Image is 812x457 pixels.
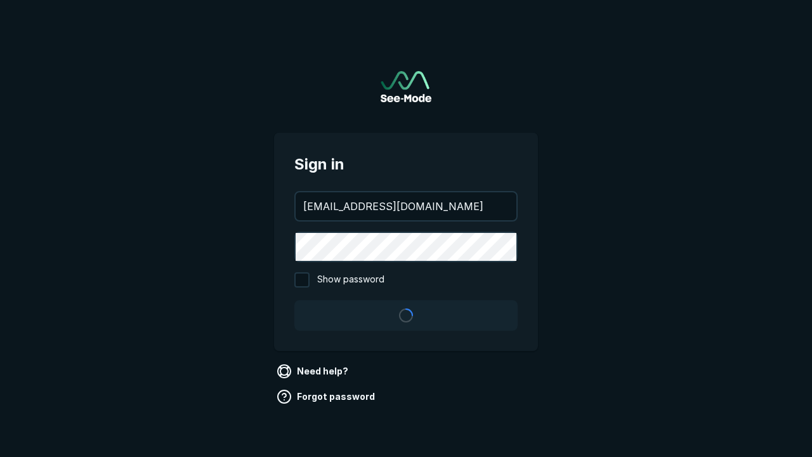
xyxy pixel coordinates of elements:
input: your@email.com [296,192,516,220]
a: Need help? [274,361,353,381]
a: Forgot password [274,387,380,407]
a: Go to sign in [381,71,431,102]
span: Show password [317,272,384,288]
img: See-Mode Logo [381,71,431,102]
span: Sign in [294,153,518,176]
